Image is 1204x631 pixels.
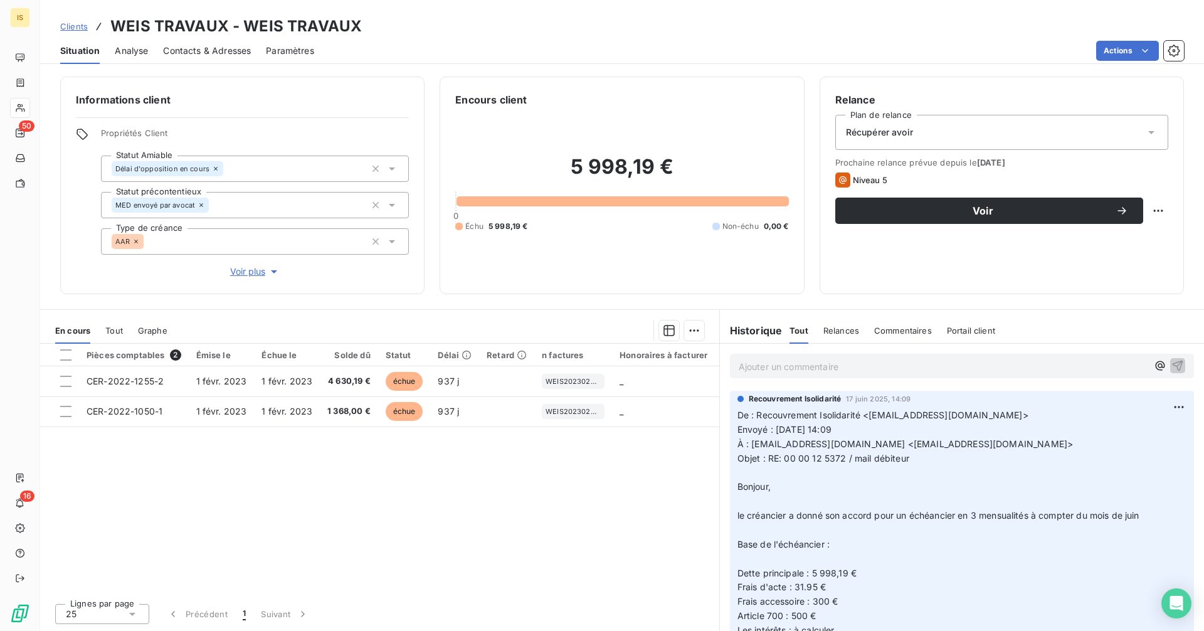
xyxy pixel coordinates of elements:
[620,350,707,360] div: Honoraires à facturer
[737,410,1028,420] span: De : Recouvrement Isolidarité <[EMAIL_ADDRESS][DOMAIN_NAME]>
[846,395,911,403] span: 17 juin 2025, 14:09
[720,323,783,338] h6: Historique
[138,326,167,336] span: Graphe
[10,123,29,143] a: 50
[737,539,830,549] span: Base de l'échéancier :
[977,157,1005,167] span: [DATE]
[115,165,209,172] span: Délai d'opposition en cours
[327,375,371,388] span: 4 630,19 €
[1161,588,1191,618] div: Open Intercom Messenger
[546,408,601,415] span: WEIS20230201009
[87,376,164,386] span: CER-2022-1255-2
[846,126,913,139] span: Récupérer avoir
[253,601,317,627] button: Suivant
[196,350,247,360] div: Émise le
[20,490,34,502] span: 16
[243,608,246,620] span: 1
[737,438,1073,449] span: À : [EMAIL_ADDRESS][DOMAIN_NAME] <[EMAIL_ADDRESS][DOMAIN_NAME]>
[230,265,280,278] span: Voir plus
[789,326,808,336] span: Tout
[737,481,771,492] span: Bonjour,
[438,376,459,386] span: 937 j
[465,221,483,232] span: Échu
[386,350,423,360] div: Statut
[76,92,409,107] h6: Informations client
[874,326,932,336] span: Commentaires
[853,175,887,185] span: Niveau 5
[19,120,34,132] span: 50
[87,406,162,416] span: CER-2022-1050-1
[170,349,181,361] span: 2
[737,510,1139,521] span: le créancier a donné son accord pour un échéancier en 3 mensualités à compter du mois de juin
[737,453,909,464] span: Objet : RE: 00 00 12 5372 / mail débiteur
[196,406,247,416] span: 1 févr. 2023
[737,596,838,607] span: Frais accessoire : 300 €
[261,350,312,360] div: Échue le
[453,211,458,221] span: 0
[60,21,88,31] span: Clients
[10,8,30,28] div: IS
[546,378,601,385] span: WEIS20230201009
[327,405,371,418] span: 1 368,00 €
[1096,41,1159,61] button: Actions
[737,424,832,435] span: Envoyé : [DATE] 14:09
[722,221,759,232] span: Non-échu
[87,349,181,361] div: Pièces comptables
[235,601,253,627] button: 1
[163,45,251,57] span: Contacts & Adresses
[55,326,90,336] span: En cours
[455,154,788,192] h2: 5 998,19 €
[438,406,459,416] span: 937 j
[386,372,423,391] span: échue
[542,350,605,360] div: n factures
[749,393,842,405] span: Recouvrement Isolidarité
[101,128,409,146] span: Propriétés Client
[115,201,195,209] span: MED envoyé par avocat
[66,608,77,620] span: 25
[823,326,859,336] span: Relances
[261,406,312,416] span: 1 févr. 2023
[209,199,219,211] input: Ajouter une valeur
[60,20,88,33] a: Clients
[115,45,148,57] span: Analyse
[327,350,371,360] div: Solde dû
[223,163,233,174] input: Ajouter une valeur
[835,198,1143,224] button: Voir
[620,376,623,386] span: _
[115,238,130,245] span: AAR
[620,406,623,416] span: _
[266,45,314,57] span: Paramètres
[110,15,362,38] h3: WEIS TRAVAUX - WEIS TRAVAUX
[438,350,472,360] div: Délai
[60,45,100,57] span: Situation
[835,92,1168,107] h6: Relance
[101,265,409,278] button: Voir plus
[159,601,235,627] button: Précédent
[737,581,826,592] span: Frais d'acte : 31.95 €
[737,610,816,621] span: Article 700 : 500 €
[386,402,423,421] span: échue
[261,376,312,386] span: 1 févr. 2023
[487,350,527,360] div: Retard
[850,206,1116,216] span: Voir
[10,603,30,623] img: Logo LeanPay
[835,157,1168,167] span: Prochaine relance prévue depuis le
[737,568,857,578] span: Dette principale : 5 998,19 €
[947,326,995,336] span: Portail client
[144,236,154,247] input: Ajouter une valeur
[455,92,527,107] h6: Encours client
[764,221,789,232] span: 0,00 €
[105,326,123,336] span: Tout
[488,221,528,232] span: 5 998,19 €
[196,376,247,386] span: 1 févr. 2023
